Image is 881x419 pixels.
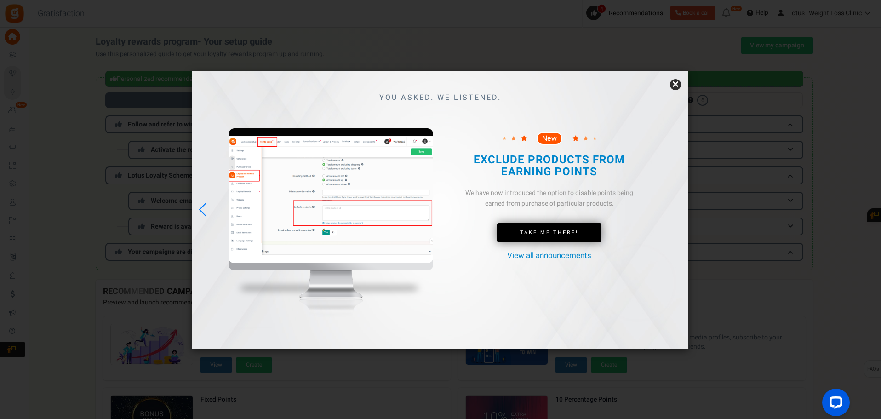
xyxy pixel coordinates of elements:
img: mockup [229,128,433,336]
img: screenshot [229,136,433,263]
a: View all announcements [507,252,591,260]
span: YOU ASKED. WE LISTENED. [379,94,501,102]
a: × [670,79,681,90]
h2: EXCLUDE PRODUCTS FROM EARNING POINTS [467,154,632,178]
span: New [542,135,557,142]
div: Previous slide [196,200,209,220]
div: We have now introduced the option to disable points being earned from purchase of particular prod... [458,188,641,210]
a: Take Me There! [497,223,601,242]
